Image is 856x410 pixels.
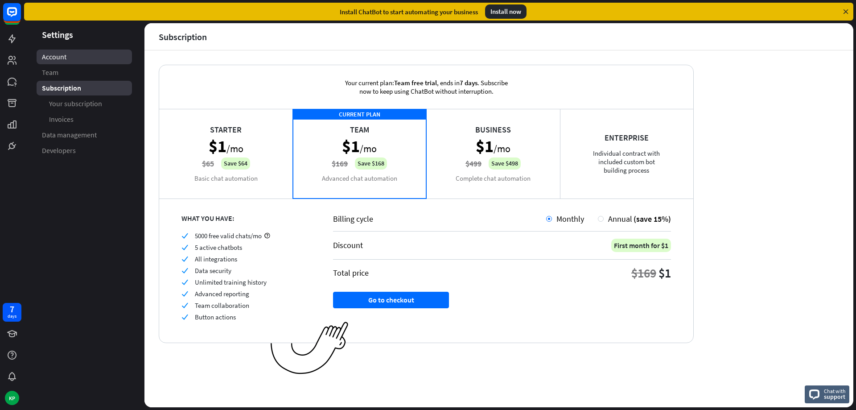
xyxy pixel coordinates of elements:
i: check [181,267,188,274]
span: All integrations [195,255,237,263]
span: Invoices [49,115,74,124]
header: Settings [24,29,144,41]
span: Data security [195,266,231,275]
a: Data management [37,128,132,142]
div: KP [5,391,19,405]
a: Developers [37,143,132,158]
i: check [181,290,188,297]
span: Account [42,52,66,62]
a: Invoices [37,112,132,127]
div: days [8,313,16,319]
img: ec979a0a656117aaf919.png [271,322,349,375]
div: Billing cycle [333,214,546,224]
i: check [181,244,188,251]
i: check [181,302,188,309]
span: 5 active chatbots [195,243,242,252]
span: Monthly [556,214,584,224]
span: 5000 free valid chats/mo [195,232,262,240]
span: Your subscription [49,99,102,108]
div: First month for $1 [611,239,671,252]
div: Install now [485,4,527,19]
a: 7 days [3,303,21,322]
span: Annual [608,214,632,224]
i: check [181,314,188,320]
span: 7 days [460,79,477,87]
span: Button actions [195,313,236,321]
button: Go to checkout [333,292,449,308]
div: Install ChatBot to start automating your business [340,8,478,16]
i: check [181,232,188,239]
span: Team free trial [394,79,437,87]
span: Team collaboration [195,301,249,310]
div: Discount [333,240,363,250]
div: Your current plan: , ends in . Subscribe now to keep using ChatBot without interruption. [330,65,522,109]
div: $169 [631,265,656,281]
a: Team [37,65,132,80]
span: support [824,393,846,401]
div: 7 [10,305,14,313]
span: Data management [42,130,97,140]
span: Unlimited training history [195,278,267,286]
span: (save 15%) [634,214,671,224]
span: Team [42,68,58,77]
a: Account [37,50,132,64]
span: Advanced reporting [195,290,249,298]
i: check [181,256,188,262]
a: Your subscription [37,96,132,111]
div: $1 [658,265,671,281]
span: Chat with [824,387,846,395]
button: Open LiveChat chat widget [7,4,34,30]
div: Subscription [159,32,207,42]
span: Developers [42,146,76,155]
span: Subscription [42,83,81,93]
div: WHAT YOU HAVE: [181,214,311,223]
div: Total price [333,268,369,278]
i: check [181,279,188,286]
